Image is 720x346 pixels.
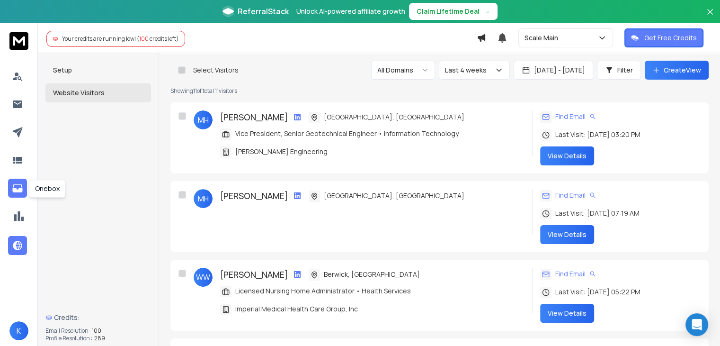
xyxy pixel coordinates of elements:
span: [PERSON_NAME] Engineering [235,147,328,156]
h3: [PERSON_NAME] [220,189,288,202]
span: Vice President, Senior Geotechnical Engineer • Information Technology [235,129,459,138]
span: ( credits left) [137,35,179,43]
a: Credits: [45,308,151,327]
span: [GEOGRAPHIC_DATA], [GEOGRAPHIC_DATA] [324,191,464,200]
button: View Details [540,146,594,165]
p: Select Visitors [193,65,239,75]
p: Last 4 weeks [445,65,490,75]
span: Imperial Medical Health Care Group, Inc [235,304,358,314]
span: ReferralStack [238,6,289,17]
p: Get Free Credits [644,33,697,43]
span: → [483,7,490,16]
button: Get Free Credits [624,28,703,47]
h3: [PERSON_NAME] [220,110,288,124]
div: Find Email [540,110,596,123]
span: Credits: [54,313,80,322]
button: [DATE] - [DATE] [514,61,593,80]
span: Last Visit: [DATE] 03:20 PM [555,130,640,139]
div: Find Email [540,189,596,201]
p: Scale Main [524,33,562,43]
button: Claim Lifetime Deal→ [409,3,498,20]
button: CreateView [645,61,709,80]
div: Open Intercom Messenger [685,313,708,336]
h3: [PERSON_NAME] [220,268,288,281]
span: Last Visit: [DATE] 07:19 AM [555,209,640,218]
span: 100 [92,327,101,335]
button: K [9,321,28,340]
p: Email Resolution: [45,327,90,335]
span: WW [194,268,213,287]
button: Last 4 weeks [439,61,510,80]
span: [GEOGRAPHIC_DATA], [GEOGRAPHIC_DATA] [324,112,464,122]
span: Licensed Nursing Home Administrator • Health Services [235,286,411,296]
p: Showing 11 of total 11 visitors [170,87,709,95]
span: Last Visit: [DATE] 05:22 PM [555,287,640,297]
span: 289 [94,335,105,342]
button: Website Visitors [45,83,151,102]
span: Berwick, [GEOGRAPHIC_DATA] [324,270,420,279]
span: MH [194,110,213,129]
button: Close banner [704,6,716,28]
p: Unlock AI-powered affiliate growth [296,7,405,16]
button: All Domains [371,61,435,80]
button: View Details [540,304,594,323]
button: Filter [597,61,641,80]
button: View Details [540,225,594,244]
span: Your credits are running low! [62,35,136,43]
div: Onebox [29,180,66,198]
div: Find Email [540,268,596,280]
span: 100 [139,35,149,43]
span: MH [194,189,213,208]
p: Profile Resolution : [45,335,92,342]
button: Setup [45,61,151,80]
